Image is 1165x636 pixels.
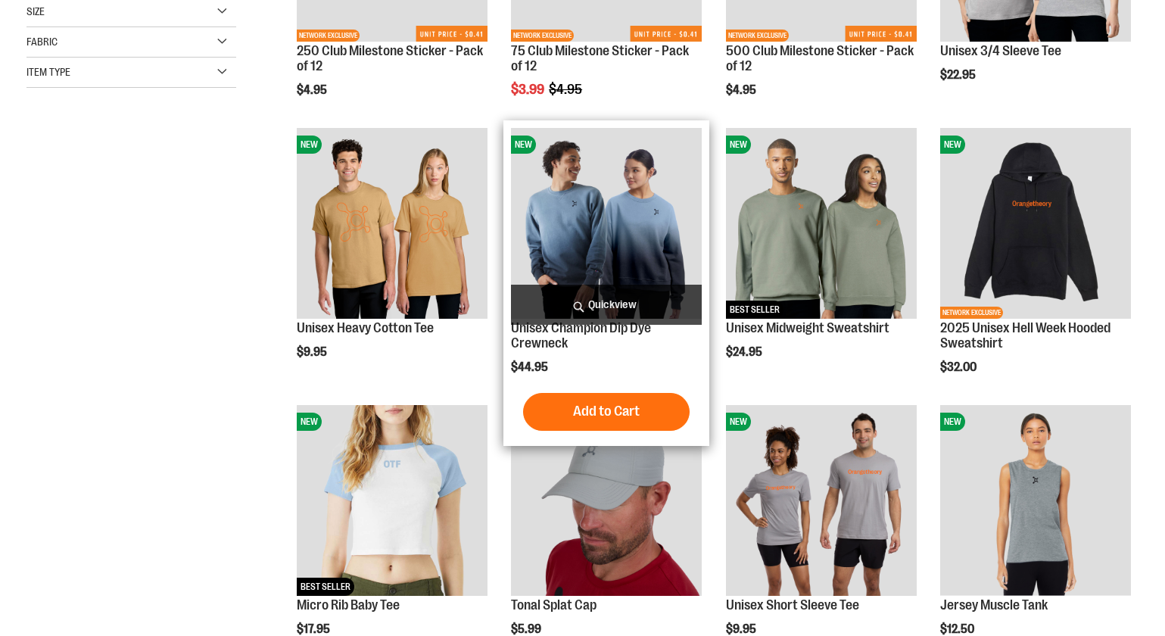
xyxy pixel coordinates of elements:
a: Unisex Midweight Sweatshirt [726,320,889,335]
span: BEST SELLER [297,578,354,596]
img: Product image for Grey Tonal Splat Cap [511,405,702,596]
a: Micro Rib Baby TeeNEWBEST SELLER [297,405,487,598]
a: Unisex Heavy Cotton TeeNEW [297,128,487,321]
span: Fabric [26,36,58,48]
span: NETWORK EXCLUSIVE [940,307,1003,319]
span: NEW [511,136,536,154]
a: 500 Club Milestone Sticker - Pack of 12 [726,43,914,73]
span: $3.99 [511,82,547,97]
a: 2025 Unisex Hell Week Hooded Sweatshirt [940,320,1110,351]
span: Add to Cart [573,403,640,419]
span: NETWORK EXCLUSIVE [726,30,789,42]
a: Jersey Muscle Tank [940,597,1048,613]
a: Product image for Grey Tonal Splat CapNEW [511,405,702,598]
a: Unisex Short Sleeve Tee [726,597,859,613]
a: Jersey Muscle TankNEW [940,405,1131,598]
span: NEW [726,136,751,154]
span: $4.95 [726,83,758,97]
img: Unisex Short Sleeve Tee [726,405,917,596]
span: $24.95 [726,345,765,359]
a: Unisex Champion Dip Dye CrewneckNEW [511,128,702,321]
a: Unisex 3/4 Sleeve Tee [940,43,1061,58]
span: $9.95 [297,345,329,359]
span: NETWORK EXCLUSIVE [297,30,360,42]
a: Quickview [511,285,702,325]
span: NEW [940,413,965,431]
span: $5.99 [511,622,544,636]
div: product [933,120,1139,413]
img: Micro Rib Baby Tee [297,405,487,596]
a: 250 Club Milestone Sticker - Pack of 12 [297,43,483,73]
a: Tonal Splat Cap [511,597,597,613]
a: Micro Rib Baby Tee [297,597,400,613]
img: Unisex Heavy Cotton Tee [297,128,487,319]
span: Item Type [26,66,70,78]
span: $17.95 [297,622,332,636]
span: Size [26,5,45,17]
span: $44.95 [511,360,550,374]
span: $4.95 [297,83,329,97]
span: $12.50 [940,622,977,636]
button: Add to Cart [523,393,690,431]
span: BEST SELLER [726,301,783,319]
span: $4.95 [549,82,584,97]
a: 2025 Hell Week Hooded SweatshirtNEWNETWORK EXCLUSIVE [940,128,1131,321]
a: 75 Club Milestone Sticker - Pack of 12 [511,43,689,73]
a: Unisex Midweight SweatshirtNEWBEST SELLER [726,128,917,321]
span: NETWORK EXCLUSIVE [511,30,574,42]
span: NEW [297,136,322,154]
img: Unisex Champion Dip Dye Crewneck [511,128,702,319]
span: $9.95 [726,622,758,636]
img: 2025 Hell Week Hooded Sweatshirt [940,128,1131,319]
span: NEW [297,413,322,431]
a: Unisex Champion Dip Dye Crewneck [511,320,651,351]
img: Jersey Muscle Tank [940,405,1131,596]
span: NEW [726,413,751,431]
img: Unisex Midweight Sweatshirt [726,128,917,319]
div: product [718,120,924,397]
div: product [289,120,495,397]
a: Unisex Short Sleeve TeeNEW [726,405,917,598]
span: NEW [940,136,965,154]
a: Unisex Heavy Cotton Tee [297,320,434,335]
div: product [503,120,709,446]
span: $22.95 [940,68,978,82]
span: $32.00 [940,360,979,374]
